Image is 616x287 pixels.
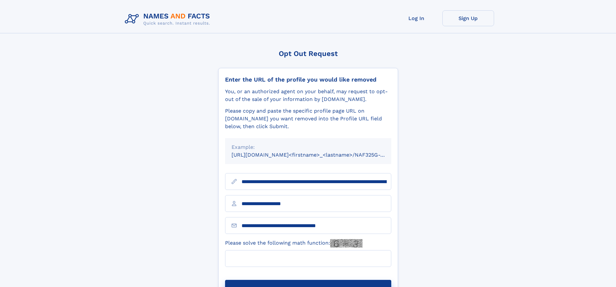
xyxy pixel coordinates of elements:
[218,50,398,58] div: Opt Out Request
[442,10,494,26] a: Sign Up
[225,88,391,103] div: You, or an authorized agent on your behalf, may request to opt-out of the sale of your informatio...
[122,10,215,28] img: Logo Names and Facts
[232,152,404,158] small: [URL][DOMAIN_NAME]<firstname>_<lastname>/NAF325G-xxxxxxxx
[225,107,391,130] div: Please copy and paste the specific profile page URL on [DOMAIN_NAME] you want removed into the Pr...
[225,239,362,248] label: Please solve the following math function:
[225,76,391,83] div: Enter the URL of the profile you would like removed
[391,10,442,26] a: Log In
[232,143,385,151] div: Example:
